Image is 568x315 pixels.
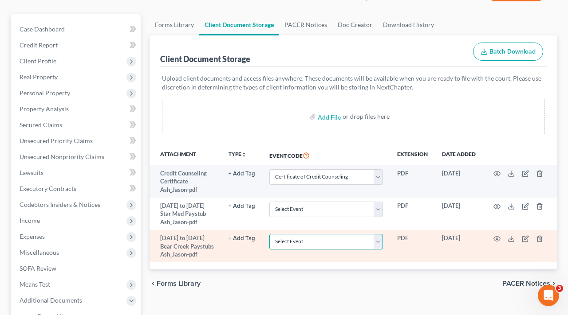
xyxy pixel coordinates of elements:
span: Property Analysis [20,105,69,113]
span: Forms Library [157,280,201,287]
a: Executory Contracts [12,181,141,197]
div: or drop files here [343,112,390,121]
span: Batch Download [489,48,536,55]
span: Case Dashboard [20,25,65,33]
a: Credit Report [12,37,141,53]
a: Property Analysis [12,101,141,117]
p: Upload client documents and access files anywhere. These documents will be available when you are... [162,74,545,92]
a: + Add Tag [229,169,255,178]
a: Secured Claims [12,117,141,133]
span: Executory Contracts [20,185,76,192]
td: [DATE] [435,198,483,230]
td: [DATE] [435,165,483,198]
td: [DATE] to [DATE] Bear Creek Paystubs Ash_Jason-pdf [150,230,221,262]
button: TYPEunfold_more [229,152,247,157]
th: Extension [390,145,435,165]
a: Case Dashboard [12,21,141,37]
button: + Add Tag [229,203,255,209]
button: + Add Tag [229,171,255,177]
span: Real Property [20,73,58,81]
span: Lawsuits [20,169,43,176]
i: chevron_left [150,280,157,287]
td: PDF [390,165,435,198]
span: Expenses [20,233,45,240]
a: Client Document Storage [199,14,279,35]
td: PDF [390,230,435,262]
td: [DATE] to [DATE] Star Med Paystub Ash_Jason-pdf [150,198,221,230]
div: Client Document Storage [160,54,250,64]
span: Miscellaneous [20,249,59,256]
a: Unsecured Nonpriority Claims [12,149,141,165]
button: Batch Download [473,43,543,61]
a: Download History [378,14,439,35]
span: Codebtors Insiders & Notices [20,201,100,208]
button: PACER Notices chevron_right [502,280,557,287]
button: + Add Tag [229,236,255,241]
span: PACER Notices [502,280,550,287]
i: unfold_more [241,152,247,157]
a: + Add Tag [229,202,255,210]
button: chevron_left Forms Library [150,280,201,287]
td: [DATE] [435,230,483,262]
span: Additional Documents [20,296,82,304]
span: Unsecured Nonpriority Claims [20,153,104,160]
span: Credit Report [20,41,58,49]
th: Event Code [262,145,390,165]
a: Doc Creator [332,14,378,35]
span: Unsecured Priority Claims [20,137,93,144]
span: Client Profile [20,57,56,65]
iframe: Intercom live chat [538,285,559,306]
th: Attachment [150,145,221,165]
th: Date added [435,145,483,165]
a: SOFA Review [12,261,141,276]
span: Personal Property [20,89,70,97]
td: Credit Counseling Certificate Ash_Jason-pdf [150,165,221,198]
i: chevron_right [550,280,557,287]
span: SOFA Review [20,264,56,272]
a: PACER Notices [279,14,332,35]
td: PDF [390,198,435,230]
span: Income [20,217,40,224]
a: + Add Tag [229,234,255,242]
a: Forms Library [150,14,199,35]
a: Unsecured Priority Claims [12,133,141,149]
span: Means Test [20,280,50,288]
span: Secured Claims [20,121,62,128]
a: Lawsuits [12,165,141,181]
span: 3 [556,285,563,292]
